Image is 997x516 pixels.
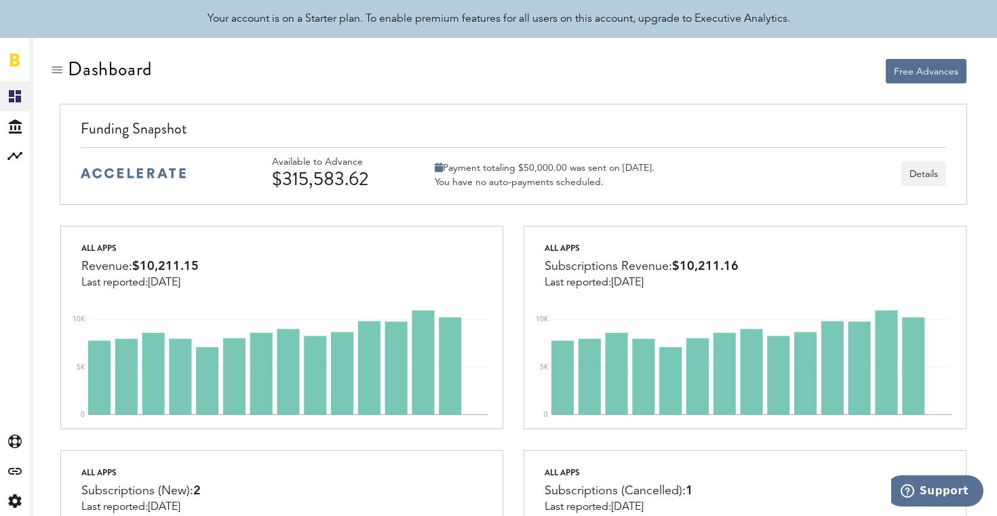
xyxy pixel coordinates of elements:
[81,256,199,277] div: Revenue:
[686,485,693,497] span: 1
[545,501,693,513] div: Last reported:
[68,58,152,80] div: Dashboard
[40,53,52,81] span: Dashboard
[536,316,549,323] text: 10K
[81,501,201,513] div: Last reported:
[891,475,983,509] iframe: Opens a widget where you can find more information
[208,11,790,27] div: Your account is on a Starter plan. To enable premium features for all users on this account, upgr...
[81,118,947,147] div: Funding Snapshot
[81,481,201,501] div: Subscriptions (New):
[148,502,180,513] span: [DATE]
[901,161,946,186] button: Details
[545,481,693,501] div: Subscriptions (Cancelled):
[272,168,401,190] div: $315,583.62
[544,412,548,418] text: 0
[545,277,739,289] div: Last reported:
[132,260,199,273] span: $10,211.15
[886,59,966,83] button: Free Advances
[73,316,85,323] text: 10K
[148,277,180,288] span: [DATE]
[545,464,693,481] div: All apps
[193,485,201,497] span: 2
[81,277,199,289] div: Last reported:
[545,256,739,277] div: Subscriptions Revenue:
[435,162,654,174] div: Payment totaling $50,000.00 was sent on [DATE].
[81,168,186,178] img: accelerate-medium-blue-logo.svg
[272,157,401,168] div: Available to Advance
[611,277,644,288] span: [DATE]
[672,260,739,273] span: $10,211.16
[81,464,201,481] div: All apps
[540,364,549,371] text: 5K
[81,240,199,256] div: All apps
[435,176,654,188] div: You have no auto-payments scheduled.
[81,412,85,418] text: 0
[77,364,85,371] text: 5K
[611,502,644,513] span: [DATE]
[545,240,739,256] div: All apps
